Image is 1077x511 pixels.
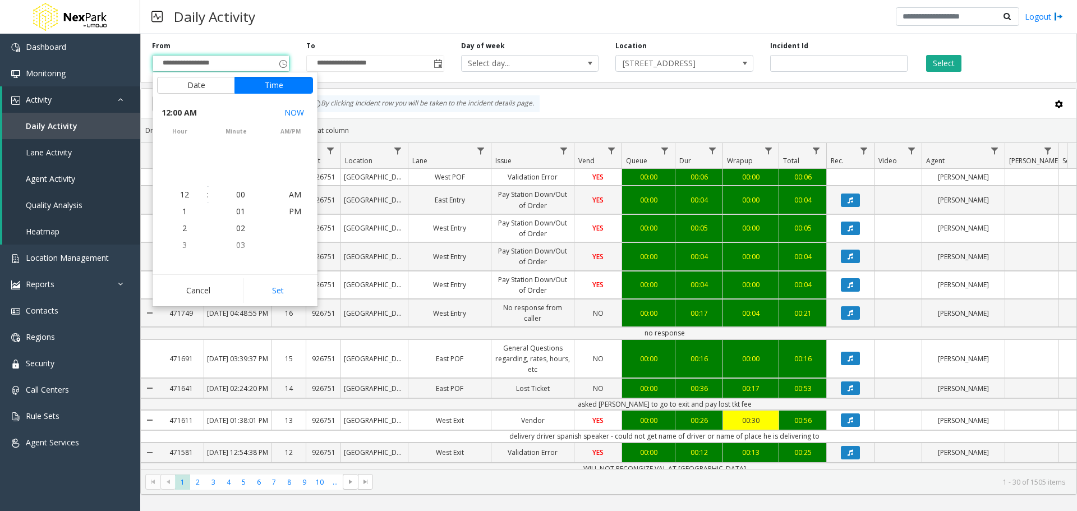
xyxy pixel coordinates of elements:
[491,300,574,326] a: No response from caller
[306,444,340,461] a: 926751
[779,380,826,397] a: 00:53
[408,444,491,461] a: West Exit
[26,173,75,184] span: Agent Activity
[380,477,1065,487] kendo-pager-info: 1 - 30 of 1505 items
[408,248,491,265] a: West Entry
[236,223,245,233] span: 02
[11,439,20,448] img: 'icon'
[312,475,328,490] span: Page 10
[190,475,205,490] span: Page 2
[491,412,574,429] a: Vendor
[361,477,370,486] span: Go to the last page
[289,189,301,200] span: AM
[592,252,604,261] span: YES
[615,41,647,51] label: Location
[622,169,675,185] a: 00:00
[11,333,20,342] img: 'icon'
[592,448,604,457] span: YES
[11,412,20,421] img: 'icon'
[904,143,919,158] a: Video Filter Menu
[26,411,59,421] span: Rule Sets
[726,279,776,290] div: 00:00
[723,444,779,461] a: 00:13
[678,353,720,364] div: 00:16
[141,374,159,402] a: Collapse Details
[574,351,622,367] a: NO
[723,380,779,397] a: 00:17
[574,220,622,236] a: YES
[204,412,271,429] a: [DATE] 01:38:01 PM
[26,226,59,237] span: Heatmap
[157,77,235,94] button: Date tab
[675,444,722,461] a: 00:12
[141,406,159,434] a: Collapse Details
[266,475,282,490] span: Page 7
[289,206,301,217] span: PM
[26,279,54,289] span: Reports
[782,251,823,262] div: 00:04
[271,444,306,461] a: 12
[723,220,779,236] a: 00:00
[592,280,604,289] span: YES
[782,415,823,426] div: 00:56
[782,383,823,394] div: 00:53
[159,380,204,397] a: 471641
[141,143,1076,469] div: Data table
[152,41,171,51] label: From
[779,351,826,367] a: 00:16
[306,305,340,321] a: 926751
[779,169,826,185] a: 00:06
[779,444,826,461] a: 00:25
[723,305,779,321] a: 00:04
[306,412,340,429] a: 926751
[574,192,622,208] a: YES
[491,271,574,298] a: Pay Station Down/Out of Order
[271,380,306,397] a: 14
[723,169,779,185] a: 00:00
[180,189,189,200] span: 12
[408,351,491,367] a: East POF
[705,143,720,158] a: Dur Filter Menu
[2,86,140,113] a: Activity
[678,447,720,458] div: 00:12
[2,218,140,245] a: Heatmap
[779,277,826,293] a: 00:04
[280,103,309,123] button: Select now
[922,412,1005,429] a: [PERSON_NAME]
[782,308,823,319] div: 00:21
[625,279,672,290] div: 00:00
[491,243,574,270] a: Pay Station Down/Out of Order
[622,380,675,397] a: 00:00
[271,305,306,321] a: 16
[622,220,675,236] a: 00:00
[271,412,306,429] a: 13
[678,279,720,290] div: 00:04
[236,240,245,250] span: 03
[593,354,604,363] span: NO
[495,156,512,165] span: Issue
[926,55,961,72] button: Select
[341,277,408,293] a: [GEOGRAPHIC_DATA]
[11,360,20,369] img: 'icon'
[726,353,776,364] div: 00:00
[678,223,720,233] div: 00:05
[26,305,58,316] span: Contacts
[328,475,343,490] span: Page 11
[1009,156,1060,165] span: [PERSON_NAME]
[625,353,672,364] div: 00:00
[243,278,314,303] button: Set
[592,172,604,182] span: YES
[343,474,358,490] span: Go to the next page
[141,295,159,331] a: Collapse Details
[678,415,720,426] div: 00:26
[922,248,1005,265] a: [PERSON_NAME]
[221,475,236,490] span: Page 4
[922,220,1005,236] a: [PERSON_NAME]
[574,412,622,429] a: YES
[151,3,163,30] img: pageIcon
[625,195,672,205] div: 00:00
[922,305,1005,321] a: [PERSON_NAME]
[675,380,722,397] a: 00:36
[678,195,720,205] div: 00:04
[11,96,20,105] img: 'icon'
